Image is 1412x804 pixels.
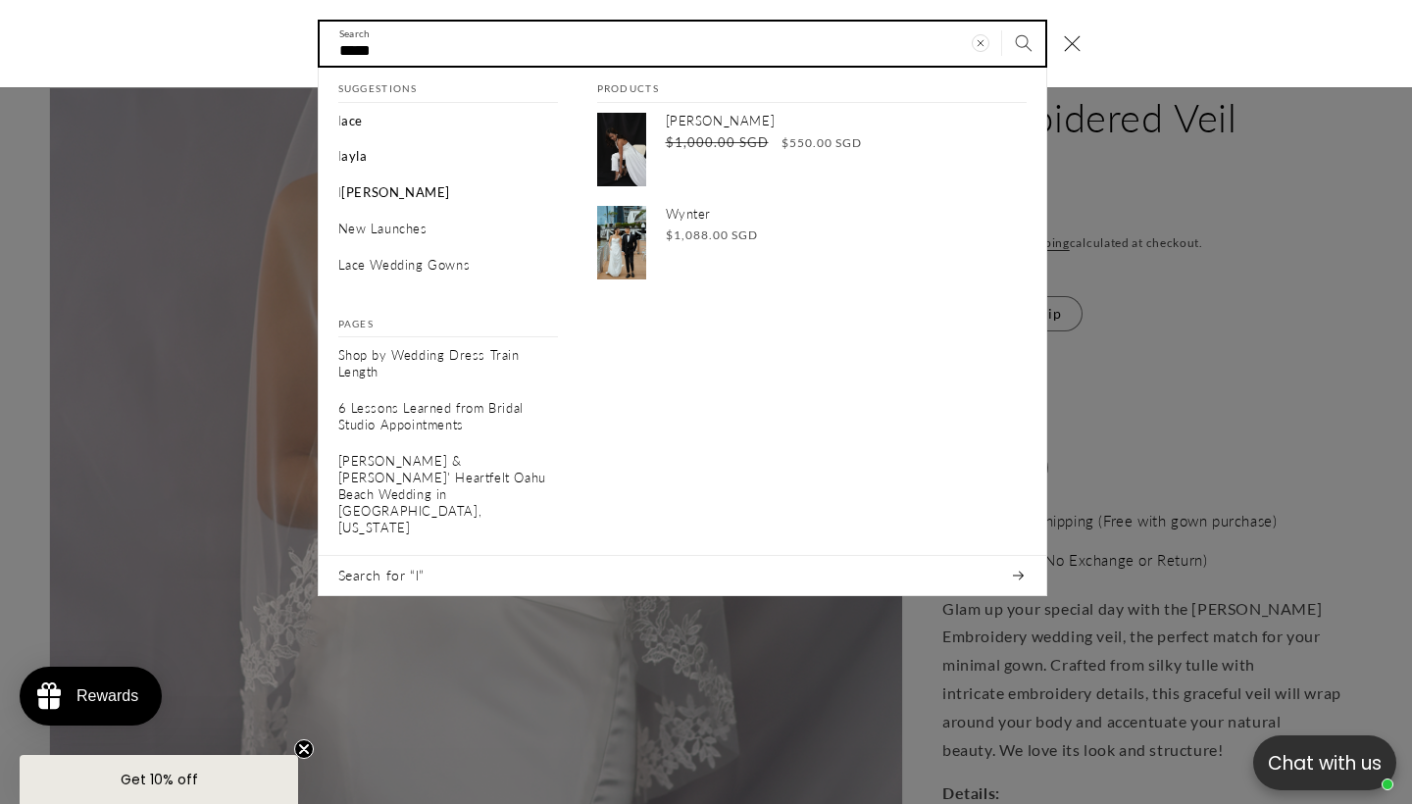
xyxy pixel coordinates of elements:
[319,390,578,443] a: 6 Lessons Learned from Bridal Studio Appointments
[666,226,758,244] span: $1,088.00 SGD
[338,148,342,164] mark: l
[319,175,578,211] a: leaves
[20,755,298,804] div: Get 10% offClose teaser
[338,347,558,380] p: Shop by Wedding Dress Train Length
[319,138,578,175] a: layla
[338,68,558,103] h2: Suggestions
[338,184,450,201] p: leaves
[319,247,578,283] a: Lace Wedding Gowns
[319,443,578,545] a: [PERSON_NAME] & [PERSON_NAME]' Heartfelt Oahu Beach Wedding in [GEOGRAPHIC_DATA], [US_STATE]
[338,148,368,165] p: layla
[76,687,138,705] div: Rewards
[1051,23,1094,66] button: Close
[338,257,471,274] p: Lace Wedding Gowns
[666,113,1027,129] p: [PERSON_NAME]
[959,22,1002,65] button: Clear search term
[1184,29,1314,63] button: Write a review
[121,770,198,789] span: Get 10% off
[1253,735,1396,790] button: Open chatbox
[341,148,367,164] span: ayla
[578,103,1046,196] a: [PERSON_NAME] $1,000.00 SGD $550.00 SGD
[597,113,646,186] img: Jane Satin Sweetheart A-Line Jumpsuit Wedding Dress | Bone and Grey Bridal | Minimal wedding dres...
[294,739,314,759] button: Close teaser
[341,184,450,200] span: [PERSON_NAME]
[578,196,1046,289] a: Wynter $1,088.00 SGD
[597,206,646,279] img: Wynter Strapless Satin A-Line Wedding Dress with Chiffon Train | Bone and Grey Bridal | Affordabl...
[338,221,428,237] p: New Launches
[338,400,558,433] p: 6 Lessons Learned from Bridal Studio Appointments
[1002,22,1045,65] button: Search
[782,134,862,152] span: $550.00 SGD
[338,113,363,129] p: lace
[666,206,1027,223] p: Wynter
[338,113,342,128] mark: l
[319,103,578,139] a: lace
[597,68,1027,103] h2: Products
[319,337,578,390] a: Shop by Wedding Dress Train Length
[341,113,363,128] span: ace
[319,211,578,247] a: New Launches
[130,112,217,127] a: Write a review
[338,453,558,535] p: [PERSON_NAME] & [PERSON_NAME]' Heartfelt Oahu Beach Wedding in [GEOGRAPHIC_DATA], [US_STATE]
[338,566,425,585] span: Search for “l”
[338,184,342,200] mark: l
[338,303,558,338] h2: Pages
[1253,749,1396,778] p: Chat with us
[666,133,769,153] s: $1,000.00 SGD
